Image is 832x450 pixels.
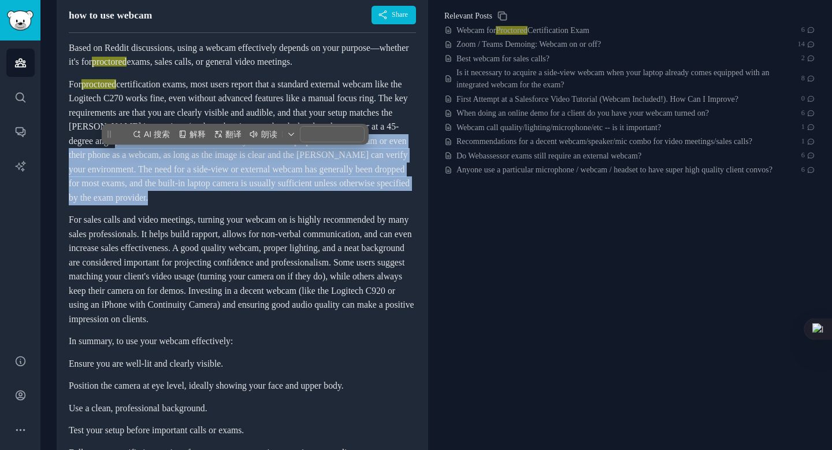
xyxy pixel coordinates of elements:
[69,78,416,205] p: For certification exams, most users report that a standard external webcam like the Logitech C270...
[801,108,816,119] span: 6
[801,94,816,104] span: 0
[92,57,127,67] doubao-vocabulary-highlight: proctored
[69,334,416,349] p: In summary, to use your webcam effectively:
[456,121,661,134] a: Webcam call quality/lighting/microphone/etc -- is it important?
[69,379,416,393] li: Position the camera at eye level, ideally showing your face and upper body.
[456,107,709,119] a: When doing an online demo for a client do you have your webcam turned on?
[456,150,641,162] a: Do Webassessor exams still require an external webcam?
[798,39,816,50] span: 14
[456,93,738,105] a: First Attempt at a Salesforce Video Tutorial (Webcam Included!). How Can I Improve?
[801,25,816,35] span: 6
[801,150,816,161] span: 6
[69,213,416,326] p: For sales calls and video meetings, turning your webcam on is highly recommended by many sales pr...
[69,423,416,438] li: Test your setup before important calls or exams.
[69,8,152,23] div: how to use webcam
[69,401,416,416] li: Use a clean, professional background.
[444,10,492,22] div: Relevant Posts
[456,164,772,176] a: Anyone use a particular microphone / webcam / headset to have super high quality client convos?
[456,67,801,91] a: Is it necessary to acquire a side-view webcam when your laptop already comes equipped with an int...
[801,73,816,84] span: 8
[456,135,752,147] a: Recommendations for a decent webcam/speaker/mic combo for video meetings/sales calls?
[456,24,589,36] a: Webcam forProctoredCertification Exam
[69,41,416,69] p: Based on Reddit discussions, using a webcam effectively depends on your purpose—whether it's for ...
[69,357,416,371] li: Ensure you are well-lit and clearly visible.
[801,165,816,175] span: 6
[456,38,601,50] a: Zoom / Teams Demoing: Webcam on or off?
[7,10,34,31] img: GummySearch logo
[372,6,416,24] button: Share
[81,79,116,89] doubao-vocabulary-highlight: proctored
[456,53,549,65] a: Best webcam for sales calls?
[801,53,816,64] span: 2
[392,10,408,20] span: Share
[801,137,816,147] span: 1
[456,24,589,36] span: Webcam for Certification Exam
[801,122,816,132] span: 1
[496,26,527,35] doubao-vocabulary-highlight: Proctored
